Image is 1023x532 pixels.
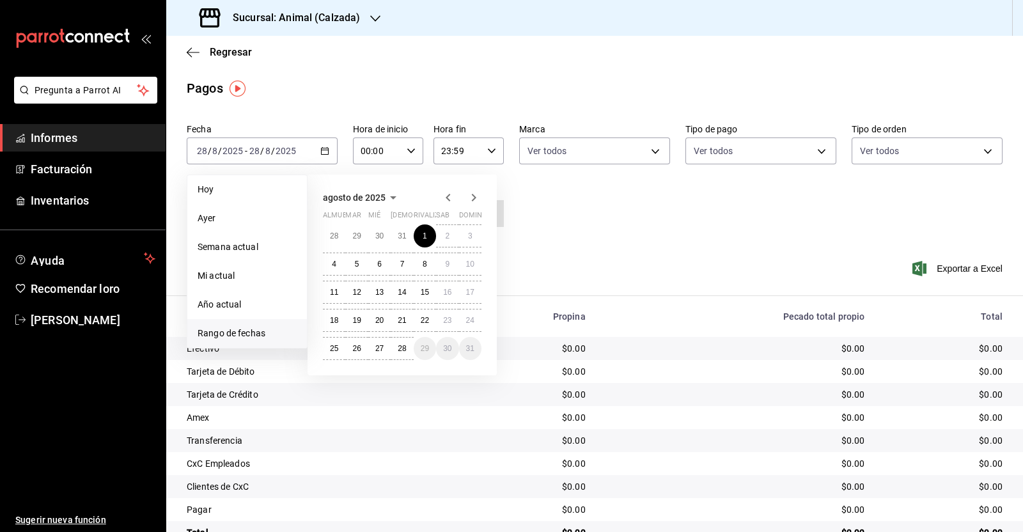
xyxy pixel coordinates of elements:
[391,337,413,360] button: 28 de agosto de 2025
[377,260,382,269] font: 6
[685,124,738,134] font: Tipo de pago
[187,46,252,58] button: Regresar
[265,146,271,156] input: --
[436,281,458,304] button: 16 de agosto de 2025
[421,288,429,297] font: 15
[466,288,474,297] abbr: 17 de agosto de 2025
[345,309,368,332] button: 19 de agosto de 2025
[979,481,1003,492] font: $0.00
[187,124,212,134] font: Fecha
[31,313,120,327] font: [PERSON_NAME]
[466,316,474,325] abbr: 24 de agosto de 2025
[198,328,265,338] font: Rango de fechas
[187,412,210,423] font: Amex
[230,81,246,97] img: Marcador de información sobre herramientas
[330,316,338,325] font: 18
[443,344,451,353] abbr: 30 de agosto de 2025
[352,344,361,353] font: 26
[330,344,338,353] font: 25
[841,412,865,423] font: $0.00
[323,337,345,360] button: 25 de agosto de 2025
[841,343,865,354] font: $0.00
[398,231,406,240] font: 31
[398,288,406,297] font: 14
[330,231,338,240] font: 28
[355,260,359,269] font: 5
[210,46,252,58] font: Regresar
[468,231,472,240] abbr: 3 de agosto de 2025
[375,231,384,240] abbr: 30 de julio de 2025
[527,146,566,156] font: Ver todos
[400,260,405,269] abbr: 7 de agosto de 2025
[352,316,361,325] font: 19
[187,481,249,492] font: Clientes de CxC
[841,481,865,492] font: $0.00
[423,260,427,269] font: 8
[187,343,219,354] font: Efectivo
[375,316,384,325] font: 20
[345,211,361,219] font: mar
[562,343,586,354] font: $0.00
[915,261,1003,276] button: Exportar a Excel
[249,146,260,156] input: --
[459,337,481,360] button: 31 de agosto de 2025
[375,288,384,297] abbr: 13 de agosto de 2025
[375,288,384,297] font: 13
[562,435,586,446] font: $0.00
[212,146,218,156] input: --
[414,253,436,276] button: 8 de agosto de 2025
[187,81,223,96] font: Pagos
[519,124,545,134] font: Marca
[260,146,264,156] font: /
[981,311,1003,322] font: Total
[330,316,338,325] abbr: 18 de agosto de 2025
[443,288,451,297] font: 16
[433,124,466,134] font: Hora fin
[421,344,429,353] abbr: 29 de agosto de 2025
[391,211,466,219] font: [DEMOGRAPHIC_DATA]
[368,337,391,360] button: 27 de agosto de 2025
[459,309,481,332] button: 24 de agosto de 2025
[368,281,391,304] button: 13 de agosto de 2025
[368,211,380,219] font: mié
[414,211,449,224] abbr: viernes
[414,337,436,360] button: 29 de agosto de 2025
[553,311,586,322] font: Propina
[375,344,384,353] font: 27
[352,288,361,297] font: 12
[368,309,391,332] button: 20 de agosto de 2025
[443,288,451,297] abbr: 16 de agosto de 2025
[414,309,436,332] button: 22 de agosto de 2025
[445,231,449,240] font: 2
[436,211,449,224] abbr: sábado
[391,211,466,224] abbr: jueves
[187,389,258,400] font: Tarjeta de Crédito
[391,253,413,276] button: 7 de agosto de 2025
[414,211,449,219] font: rivalizar
[323,224,345,247] button: 28 de julio de 2025
[345,281,368,304] button: 12 de agosto de 2025
[353,124,408,134] font: Hora de inicio
[323,192,386,203] font: agosto de 2025
[391,309,413,332] button: 21 de agosto de 2025
[423,231,427,240] abbr: 1 de agosto de 2025
[562,366,586,377] font: $0.00
[31,194,89,207] font: Inventarios
[187,366,255,377] font: Tarjeta de Débito
[979,343,1003,354] font: $0.00
[562,458,586,469] font: $0.00
[937,263,1003,274] font: Exportar a Excel
[466,288,474,297] font: 17
[198,270,235,281] font: Mi actual
[841,505,865,515] font: $0.00
[352,231,361,240] font: 29
[398,316,406,325] abbr: 21 de agosto de 2025
[398,344,406,353] font: 28
[345,224,368,247] button: 29 de julio de 2025
[466,344,474,353] font: 31
[423,260,427,269] abbr: 8 de agosto de 2025
[436,337,458,360] button: 30 de agosto de 2025
[459,211,490,219] font: dominio
[979,412,1003,423] font: $0.00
